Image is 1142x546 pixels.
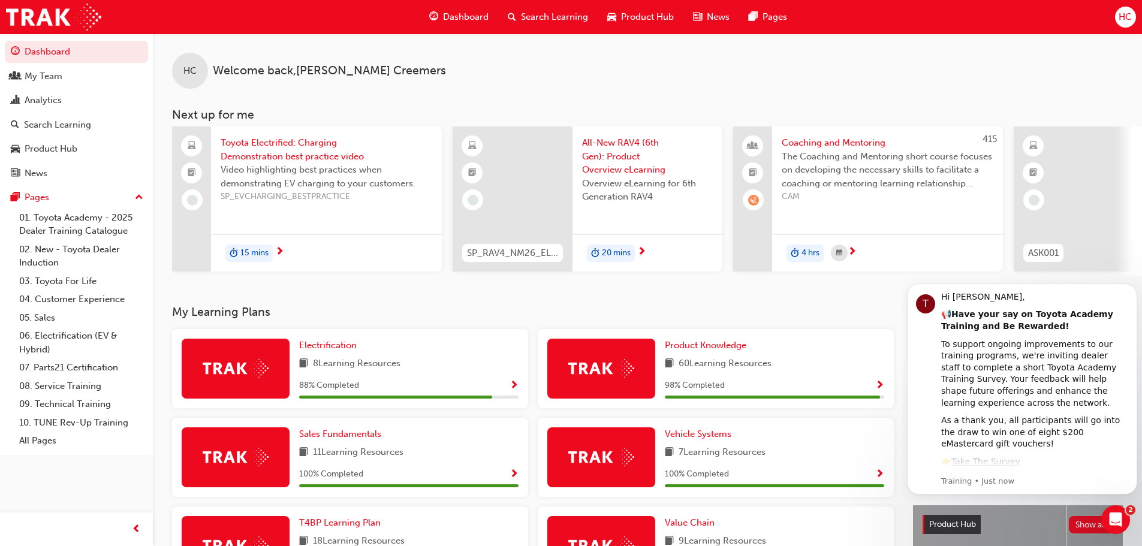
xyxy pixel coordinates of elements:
a: News [5,162,148,185]
a: 415Coaching and MentoringThe Coaching and Mentoring short course focuses on developing the necess... [733,126,1003,272]
span: Video highlighting best practices when demonstrating EV charging to your customers. [221,163,432,190]
span: 88 % Completed [299,379,359,393]
span: Show Progress [510,469,519,480]
span: duration-icon [591,246,599,261]
span: search-icon [11,120,19,131]
span: calendar-icon [836,246,842,261]
span: pages-icon [749,10,758,25]
div: My Team [25,70,62,83]
a: SP_RAV4_NM26_EL01All-New RAV4 (6th Gen): Product Overview eLearningOverview eLearning for 6th Gen... [453,126,722,272]
a: 02. New - Toyota Dealer Induction [14,240,148,272]
span: people-icon [11,71,20,82]
span: Dashboard [443,10,489,24]
a: pages-iconPages [739,5,797,29]
span: 60 Learning Resources [679,357,772,372]
span: Toyota Electrified: Charging Demonstration best practice video [221,136,432,163]
span: Show Progress [875,469,884,480]
a: 10. TUNE Rev-Up Training [14,414,148,432]
button: HC [1115,7,1136,28]
button: Show Progress [875,467,884,482]
span: duration-icon [791,246,799,261]
a: 01. Toyota Academy - 2025 Dealer Training Catalogue [14,209,148,240]
h3: My Learning Plans [172,305,894,319]
span: news-icon [693,10,702,25]
button: DashboardMy TeamAnalyticsSearch LearningProduct HubNews [5,38,148,186]
span: guage-icon [11,47,20,58]
span: Vehicle Systems [665,429,731,439]
span: pages-icon [11,192,20,203]
span: booktick-icon [188,165,196,181]
div: Pages [25,191,49,204]
span: The Coaching and Mentoring short course focuses on developing the necessary skills to facilitate ... [782,150,993,191]
button: Show all [1069,516,1114,533]
img: Trak [203,448,269,466]
span: SP_EVCHARGING_BESTPRACTICE [221,190,432,204]
a: Value Chain [665,516,719,530]
span: Pages [763,10,787,24]
span: T4BP Learning Plan [299,517,381,528]
span: Show Progress [510,381,519,391]
span: SP_RAV4_NM26_EL01 [467,246,558,260]
a: 05. Sales [14,309,148,327]
img: Trak [203,359,269,378]
a: Product HubShow all [923,515,1113,534]
iframe: Intercom live chat [1101,505,1130,534]
div: Product Hub [25,142,77,156]
a: Vehicle Systems [665,427,736,441]
span: 100 % Completed [665,467,729,481]
a: 04. Customer Experience [14,290,148,309]
span: book-icon [665,357,674,372]
span: book-icon [299,445,308,460]
img: Trak [6,4,101,31]
span: 98 % Completed [665,379,725,393]
span: Sales Fundamentals [299,429,381,439]
a: T4BP Learning Plan [299,516,385,530]
span: All-New RAV4 (6th Gen): Product Overview eLearning [582,136,713,177]
span: Electrification [299,340,357,351]
span: 8 Learning Resources [313,357,400,372]
span: next-icon [275,247,284,258]
span: next-icon [848,247,857,258]
span: ASK001 [1028,246,1059,260]
span: 415 [983,134,997,144]
span: laptop-icon [188,138,196,154]
button: Pages [5,186,148,209]
span: Coaching and Mentoring [782,136,993,150]
a: 09. Technical Training [14,395,148,414]
div: Search Learning [24,118,91,132]
span: search-icon [508,10,516,25]
span: News [707,10,730,24]
span: Overview eLearning for 6th Generation RAV4 [582,177,713,204]
span: learningResourceType_ELEARNING-icon [468,138,477,154]
span: HC [183,64,197,78]
a: 03. Toyota For Life [14,272,148,291]
span: learningRecordVerb_NONE-icon [1029,195,1039,206]
span: car-icon [11,144,20,155]
img: Trak [568,359,634,378]
span: CAM [782,190,993,204]
a: Product Hub [5,138,148,160]
span: 20 mins [602,246,631,260]
span: learningResourceType_ELEARNING-icon [1029,138,1038,154]
button: Show Progress [510,378,519,393]
a: 06. Electrification (EV & Hybrid) [14,327,148,358]
span: prev-icon [132,522,141,537]
span: Value Chain [665,517,715,528]
img: Trak [568,448,634,466]
a: guage-iconDashboard [420,5,498,29]
span: duration-icon [230,246,238,261]
span: guage-icon [429,10,438,25]
h3: Next up for me [153,108,1142,122]
span: learningRecordVerb_NONE-icon [187,195,198,206]
button: Show Progress [510,467,519,482]
span: car-icon [607,10,616,25]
